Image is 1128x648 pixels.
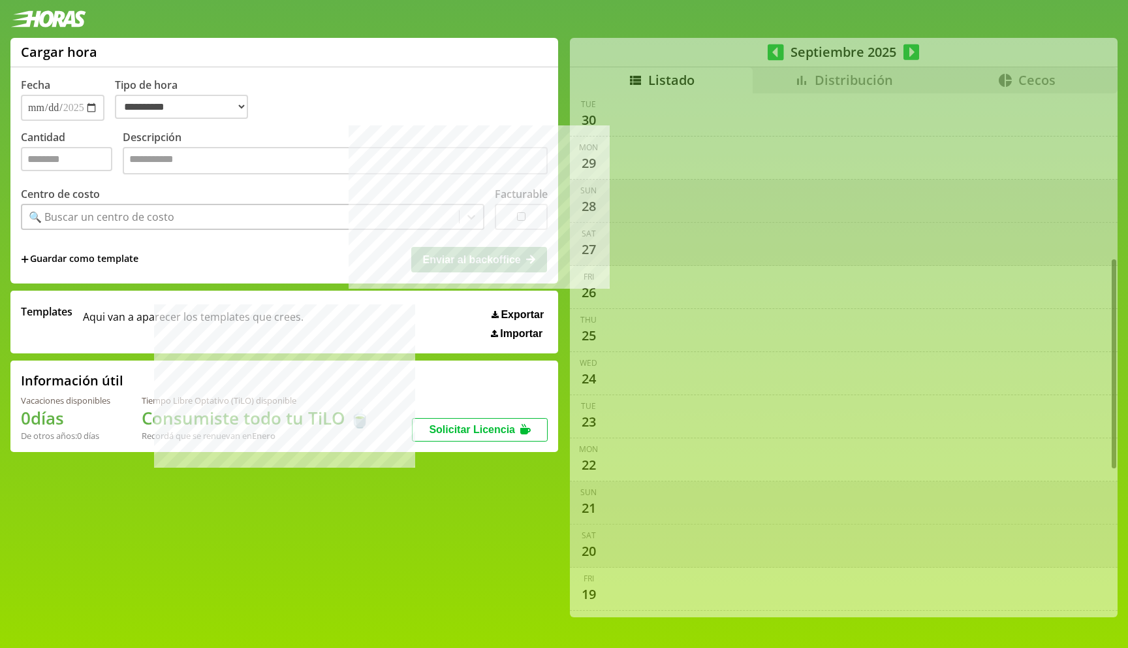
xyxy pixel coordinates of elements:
[123,147,548,174] textarea: Descripción
[500,328,542,340] span: Importar
[21,252,138,267] span: +Guardar como template
[21,43,97,61] h1: Cargar hora
[412,418,548,442] button: Solicitar Licencia
[21,430,110,442] div: De otros años: 0 días
[21,252,29,267] span: +
[142,430,370,442] div: Recordá que se renuevan en
[115,95,248,119] select: Tipo de hora
[142,395,370,406] div: Tiempo Libre Optativo (TiLO) disponible
[501,309,544,321] span: Exportar
[21,130,123,178] label: Cantidad
[488,308,548,321] button: Exportar
[10,10,86,27] img: logotipo
[429,424,515,435] span: Solicitar Licencia
[21,372,123,389] h2: Información útil
[142,406,370,430] h1: Consumiste todo tu TiLO 🍵
[83,304,304,340] span: Aqui van a aparecer los templates que crees.
[21,395,110,406] div: Vacaciones disponibles
[29,210,174,224] div: 🔍 Buscar un centro de costo
[115,78,258,121] label: Tipo de hora
[123,130,548,178] label: Descripción
[21,304,72,319] span: Templates
[21,406,110,430] h1: 0 días
[21,78,50,92] label: Fecha
[495,187,548,201] label: Facturable
[21,147,112,171] input: Cantidad
[252,430,275,442] b: Enero
[21,187,100,201] label: Centro de costo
